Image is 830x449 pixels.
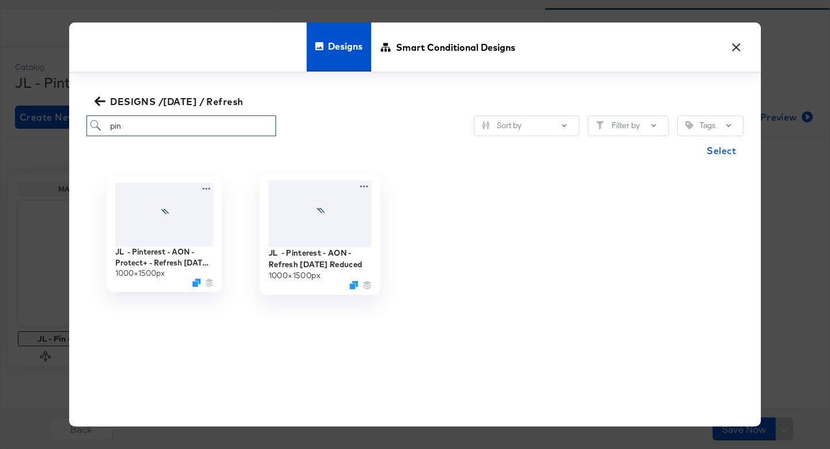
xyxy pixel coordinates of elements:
[269,248,372,270] div: JL - Pinterest - AON - Refresh [DATE] Reduced
[474,115,579,136] button: SlidersSort by
[707,143,736,159] span: Select
[107,177,222,292] div: JL - Pinterest - AON - Protect+ - Refresh [DATE] Reduced1000×1500pxDuplicate
[726,34,746,55] button: ×
[677,115,744,136] button: TagTags
[259,174,380,295] div: JL - Pinterest - AON - Refresh [DATE] Reduced1000×1500pxDuplicate
[702,139,741,162] button: Select
[97,93,243,110] span: DESIGNS /[DATE] / Refresh
[328,21,363,72] span: Designs
[86,115,276,137] input: Search for a design
[115,268,165,279] div: 1000 × 1500 px
[588,115,669,136] button: FilterFilter by
[596,121,604,129] svg: Filter
[269,270,320,281] div: 1000 × 1500 px
[396,21,515,72] span: Smart Conditional Designs
[685,121,693,129] svg: Tag
[115,246,213,268] div: JL - Pinterest - AON - Protect+ - Refresh [DATE] Reduced
[349,281,358,290] svg: Duplicate
[482,121,490,129] svg: Sliders
[92,93,248,110] button: DESIGNS /[DATE] / Refresh
[193,279,201,287] svg: Duplicate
